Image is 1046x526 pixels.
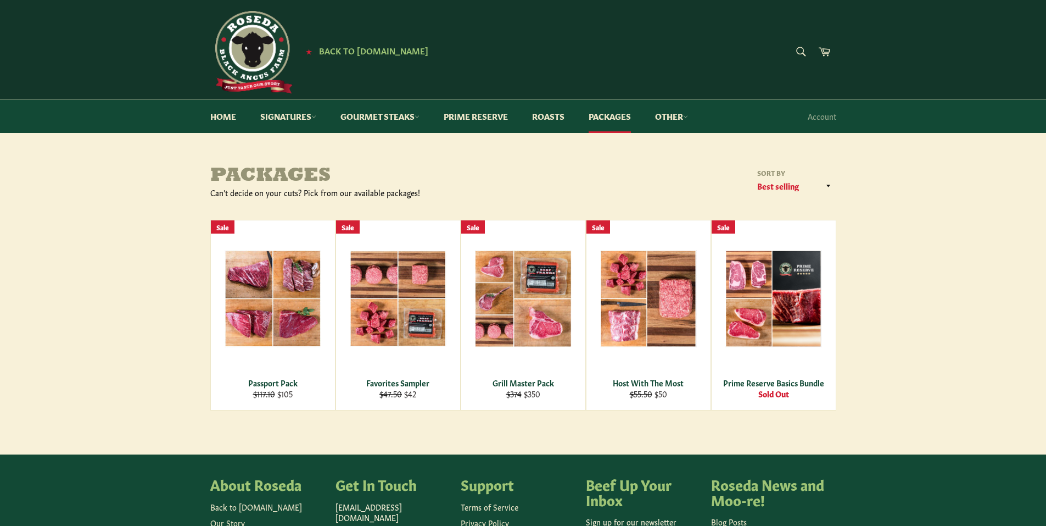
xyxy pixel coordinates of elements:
[319,45,428,56] span: Back to [DOMAIN_NAME]
[593,378,703,388] div: Host With The Most
[712,220,735,234] div: Sale
[217,378,328,388] div: Passport Pack
[210,220,335,411] a: Passport Pack Passport Pack $117.10 $105
[199,99,247,133] a: Home
[253,388,275,399] s: $117.10
[475,250,572,347] img: Grill Master Pack
[335,477,450,492] h4: Get In Touch
[711,220,836,411] a: Prime Reserve Basics Bundle Prime Reserve Basics Bundle Sold Out
[461,501,518,512] a: Terms of Service
[461,220,586,411] a: Grill Master Pack Grill Master Pack $374 $350
[306,47,312,56] span: ★
[725,250,822,347] img: Prime Reserve Basics Bundle
[468,378,578,388] div: Grill Master Pack
[249,99,327,133] a: Signatures
[644,99,699,133] a: Other
[336,220,360,234] div: Sale
[210,187,523,198] div: Can't decide on your cuts? Pick from our available packages!
[210,501,302,512] a: Back to [DOMAIN_NAME]
[350,251,446,347] img: Favorites Sampler
[600,250,697,347] img: Host With The Most
[802,100,842,132] a: Account
[343,389,453,399] div: $42
[711,477,825,507] h4: Roseda News and Moo-re!
[211,220,234,234] div: Sale
[379,388,402,399] s: $47.50
[521,99,575,133] a: Roasts
[468,389,578,399] div: $350
[578,99,642,133] a: Packages
[217,389,328,399] div: $105
[210,477,325,492] h4: About Roseda
[300,47,428,56] a: ★ Back to [DOMAIN_NAME]
[754,168,836,178] label: Sort by
[225,250,321,347] img: Passport Pack
[586,477,700,507] h4: Beef Up Your Inbox
[630,388,652,399] s: $55.50
[335,502,450,523] p: [EMAIL_ADDRESS][DOMAIN_NAME]
[461,477,575,492] h4: Support
[343,378,453,388] div: Favorites Sampler
[586,220,610,234] div: Sale
[329,99,430,133] a: Gourmet Steaks
[593,389,703,399] div: $50
[433,99,519,133] a: Prime Reserve
[335,220,461,411] a: Favorites Sampler Favorites Sampler $47.50 $42
[210,165,523,187] h1: Packages
[718,389,829,399] div: Sold Out
[210,11,293,93] img: Roseda Beef
[718,378,829,388] div: Prime Reserve Basics Bundle
[586,220,711,411] a: Host With The Most Host With The Most $55.50 $50
[461,220,485,234] div: Sale
[506,388,522,399] s: $374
